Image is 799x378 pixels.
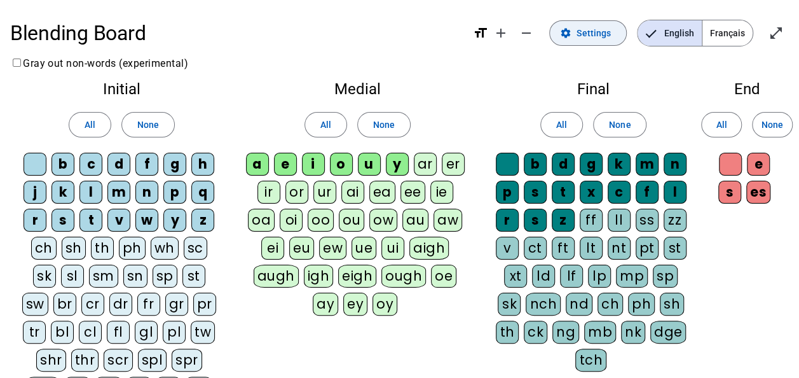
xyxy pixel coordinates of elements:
[71,349,99,372] div: thr
[514,20,539,46] button: Decrease font size
[10,13,463,53] h1: Blending Board
[135,321,158,344] div: gl
[664,153,686,176] div: n
[69,112,111,137] button: All
[107,321,130,344] div: fl
[254,265,299,288] div: augh
[280,209,303,232] div: oi
[339,209,364,232] div: ou
[91,237,114,260] div: th
[496,237,519,260] div: v
[10,57,188,69] label: Gray out non-words (experimental)
[369,181,395,204] div: ea
[135,153,158,176] div: f
[261,237,284,260] div: ei
[137,117,159,132] span: None
[492,81,695,97] h2: Final
[135,209,158,232] div: w
[357,112,411,137] button: None
[372,293,397,316] div: oy
[715,81,779,97] h2: End
[628,293,655,316] div: ph
[119,237,146,260] div: ph
[79,181,102,204] div: l
[580,209,603,232] div: ff
[308,209,334,232] div: oo
[496,321,519,344] div: th
[414,153,437,176] div: ar
[243,81,472,97] h2: Medial
[768,25,784,41] mat-icon: open_in_full
[151,237,179,260] div: wh
[274,153,297,176] div: e
[580,181,603,204] div: x
[79,153,102,176] div: c
[526,293,561,316] div: nch
[135,181,158,204] div: n
[434,209,462,232] div: aw
[89,265,118,288] div: sm
[62,237,86,260] div: sh
[566,293,592,316] div: nd
[540,112,583,137] button: All
[752,112,793,137] button: None
[184,237,207,260] div: sc
[23,321,46,344] div: tr
[504,265,527,288] div: xt
[577,25,611,41] span: Settings
[109,293,132,316] div: dr
[153,265,177,288] div: sp
[51,181,74,204] div: k
[191,321,215,344] div: tw
[358,153,381,176] div: u
[352,237,376,260] div: ue
[123,265,147,288] div: sn
[650,321,686,344] div: dge
[137,293,160,316] div: fr
[53,293,76,316] div: br
[616,265,648,288] div: mp
[302,153,325,176] div: i
[386,153,409,176] div: y
[524,181,547,204] div: s
[330,153,353,176] div: o
[313,181,336,204] div: ur
[664,181,686,204] div: l
[575,349,606,372] div: tch
[381,237,404,260] div: ui
[163,321,186,344] div: pl
[701,112,742,137] button: All
[496,181,519,204] div: p
[193,293,216,316] div: pr
[552,321,579,344] div: ng
[191,209,214,232] div: z
[636,209,659,232] div: ss
[289,237,314,260] div: eu
[51,209,74,232] div: s
[636,181,659,204] div: f
[138,349,167,372] div: spl
[79,321,102,344] div: cl
[552,153,575,176] div: d
[493,25,509,41] mat-icon: add
[621,321,645,344] div: nk
[519,25,534,41] mat-icon: remove
[653,265,678,288] div: sp
[61,265,84,288] div: sl
[763,20,789,46] button: Enter full screen
[608,237,631,260] div: nt
[718,181,741,204] div: s
[430,181,453,204] div: ie
[85,117,95,132] span: All
[257,181,280,204] div: ir
[560,27,571,39] mat-icon: settings
[552,181,575,204] div: t
[402,209,428,232] div: au
[121,112,175,137] button: None
[549,20,627,46] button: Settings
[580,237,603,260] div: lt
[165,293,188,316] div: gr
[636,237,659,260] div: pt
[81,293,104,316] div: cr
[496,209,519,232] div: r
